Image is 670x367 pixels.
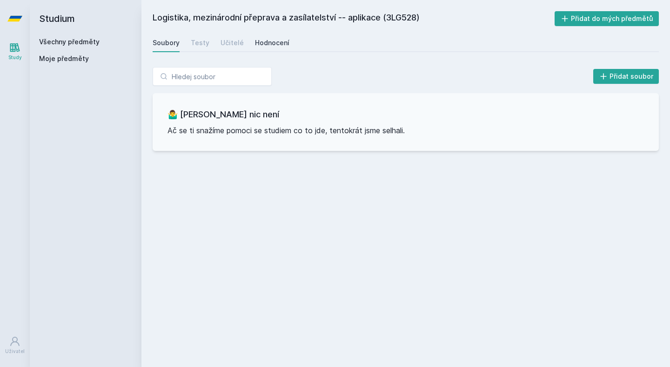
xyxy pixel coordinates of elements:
span: Moje předměty [39,54,89,63]
a: Uživatel [2,331,28,360]
button: Přidat do mých předmětů [555,11,659,26]
h2: Logistika, mezinárodní přeprava a zasílatelství -- aplikace (3LG528) [153,11,555,26]
div: Hodnocení [255,38,289,48]
a: Hodnocení [255,34,289,52]
a: Učitelé [221,34,244,52]
div: Soubory [153,38,180,48]
a: Soubory [153,34,180,52]
div: Učitelé [221,38,244,48]
h3: 🤷‍♂️ [PERSON_NAME] nic není [167,108,644,121]
div: Study [8,54,22,61]
input: Hledej soubor [153,67,272,86]
a: Study [2,37,28,66]
a: Všechny předměty [39,38,100,46]
div: Testy [191,38,209,48]
button: Přidat soubor [593,69,659,84]
div: Uživatel [5,348,25,355]
a: Testy [191,34,209,52]
p: Ač se ti snažíme pomoci se studiem co to jde, tentokrát jsme selhali. [167,125,644,136]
